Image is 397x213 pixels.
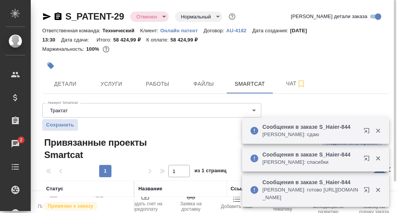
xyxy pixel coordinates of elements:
[48,202,93,210] p: Привязан к заказу
[46,185,63,193] div: Статус
[204,28,226,33] p: Договор:
[160,27,204,33] a: Онлайн патент
[86,46,101,52] p: 100%
[61,37,91,43] p: Дата сдачи:
[226,27,252,33] a: AU-4182
[231,79,268,89] span: Smartcat
[291,13,367,20] span: [PERSON_NAME] детали заказа
[214,191,260,213] button: Добавить Todo
[42,57,59,74] button: Добавить тэг
[93,79,130,89] span: Услуги
[101,44,111,54] button: 0.00 RUB;
[262,178,359,186] p: Сообщения в заказе S_Haier-844
[370,127,386,134] button: Закрыть
[113,37,146,43] p: 58 424,99 ₽
[359,123,377,141] button: Открыть в новой вкладке
[227,12,237,22] button: Доп статусы указывают на важность/срочность заказа
[262,158,359,166] p: [PERSON_NAME]: спасибки
[175,12,223,22] div: Отменен
[140,28,160,33] p: Клиент:
[185,79,222,89] span: Файлы
[262,186,359,201] p: [PERSON_NAME]: готово [URL][DOMAIN_NAME]
[42,136,158,161] span: Привязанные проекты Smartcat
[160,28,204,33] p: Онлайн патент
[146,37,171,43] p: К оплате:
[127,201,163,212] span: Создать счет на предоплату
[42,12,51,21] button: Скопировать ссылку для ЯМессенджера
[65,11,124,22] a: S_PATENT-29
[42,119,78,131] button: Сохранить
[262,131,359,138] p: [PERSON_NAME]: сдаю
[194,166,227,177] span: из 1 страниц
[46,121,74,129] span: Сохранить
[122,191,168,213] button: Создать счет на предоплату
[297,79,306,88] svg: Подписаться
[173,201,209,212] span: Заявка на доставку
[138,185,162,193] div: Название
[31,191,76,213] button: Папка на Drive
[370,155,386,162] button: Закрыть
[130,12,169,22] div: Отменен
[38,204,70,209] span: Папка на Drive
[139,79,176,89] span: Работы
[359,151,377,169] button: Открыть в новой вкладке
[231,185,281,193] div: Ссылка на Smartcat
[53,12,63,21] button: Скопировать ссылку
[171,37,204,43] p: 58 424,99 ₽
[42,28,103,33] p: Ответственная команда:
[42,103,261,118] div: Трактат
[370,186,386,193] button: Закрыть
[2,134,29,153] a: 2
[262,151,359,158] p: Сообщения в заказе S_Haier-844
[252,28,290,33] p: Дата создания:
[134,13,159,20] button: Отменен
[221,204,252,209] span: Добавить Todo
[262,123,359,131] p: Сообщения в заказе S_Haier-844
[42,46,86,52] p: Маржинальность:
[168,191,214,213] button: Заявка на доставку
[226,28,252,33] p: AU-4182
[15,136,27,144] span: 2
[179,13,213,20] button: Нормальный
[47,79,84,89] span: Детали
[96,37,113,43] p: Итого:
[48,107,70,114] button: Трактат
[103,28,140,33] p: Технический
[277,79,314,88] span: Чат
[359,182,377,201] button: Открыть в новой вкладке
